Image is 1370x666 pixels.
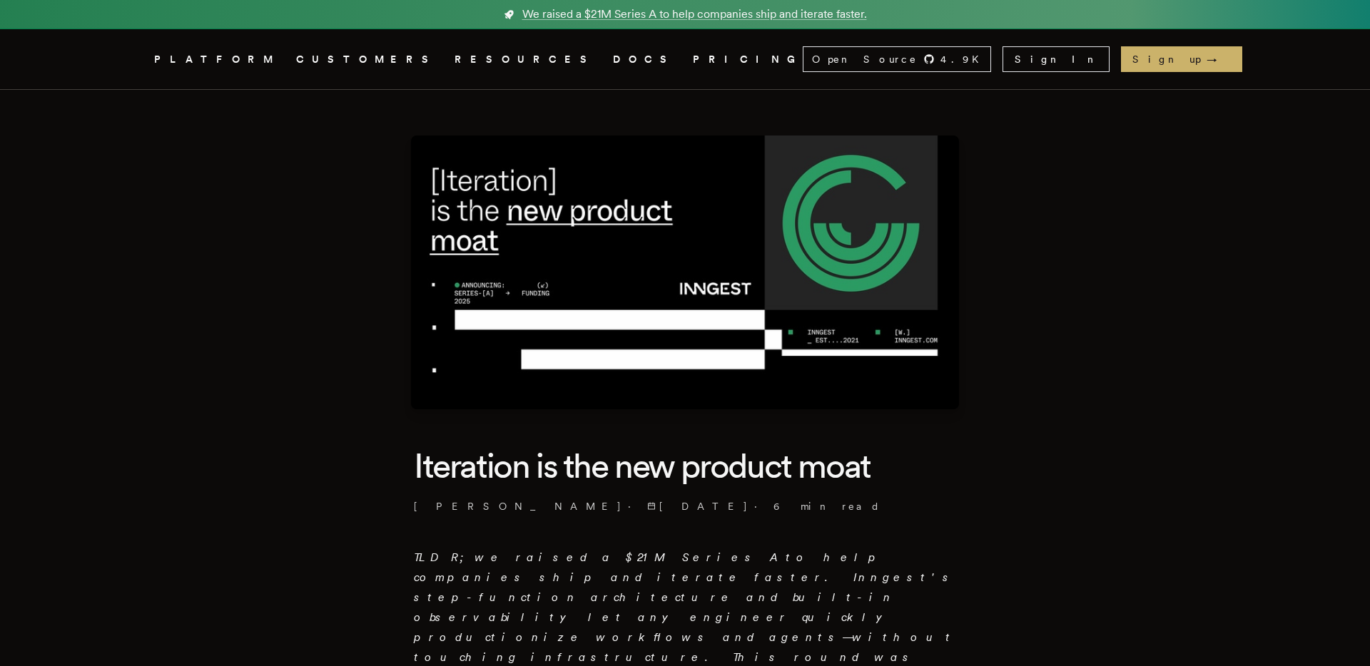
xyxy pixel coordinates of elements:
[414,444,956,488] h1: Iteration is the new product moat
[114,29,1256,89] nav: Global
[522,6,867,23] span: We raised a $21M Series A to help companies ship and iterate faster.
[812,52,918,66] span: Open Source
[154,51,279,68] button: PLATFORM
[613,51,676,68] a: DOCS
[455,51,596,68] button: RESOURCES
[773,499,881,513] span: 6 min read
[414,499,956,513] p: · ·
[411,135,959,409] img: Featured image for Iteration is the new product moat blog post
[1207,52,1231,66] span: →
[296,51,437,68] a: CUSTOMERS
[1121,46,1242,72] a: Sign up
[647,499,749,513] span: [DATE]
[940,52,988,66] span: 4.9 K
[693,51,803,68] a: PRICING
[1003,46,1110,72] a: Sign In
[414,499,622,513] a: [PERSON_NAME]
